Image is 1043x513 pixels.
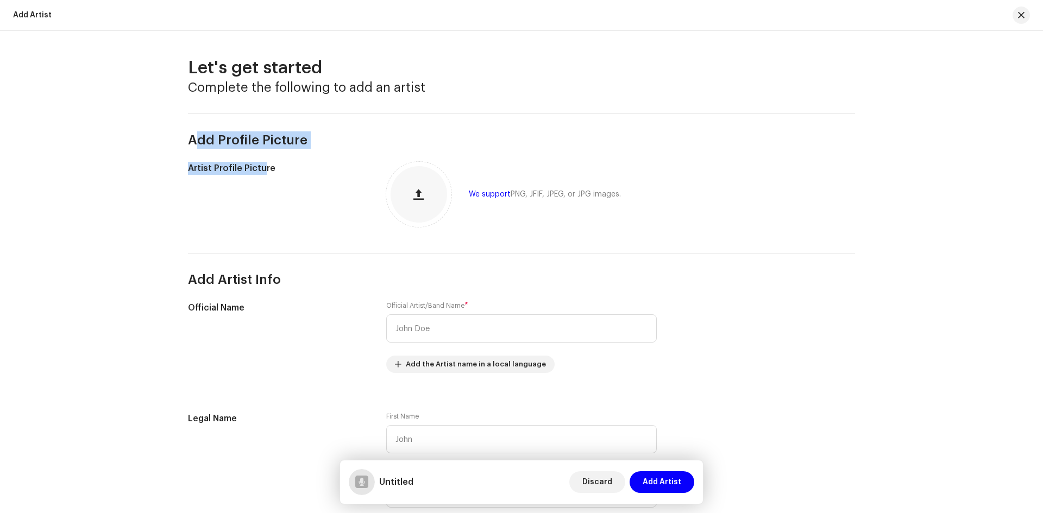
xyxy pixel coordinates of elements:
h5: Untitled [379,476,413,489]
button: Add Artist [630,471,694,493]
h2: Let's get started [188,57,855,79]
span: Add Artist [643,471,681,493]
input: John Doe [386,314,657,343]
div: We support [469,190,621,199]
h5: Legal Name [188,412,369,425]
span: Add the Artist name in a local language [406,353,546,375]
h5: Official Name [188,301,369,314]
button: Discard [569,471,625,493]
label: Official Artist/Band Name [386,301,468,310]
input: John [386,425,657,453]
span: Discard [582,471,612,493]
button: Add the Artist name in a local language [386,356,555,373]
h5: Artist Profile Picture [188,162,369,175]
h3: Add Profile Picture [188,131,855,149]
span: PNG, JFIF, JPEG, or JPG images. [511,191,621,198]
label: First Name [386,412,419,421]
h3: Add Artist Info [188,271,855,288]
h3: Complete the following to add an artist [188,79,855,96]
